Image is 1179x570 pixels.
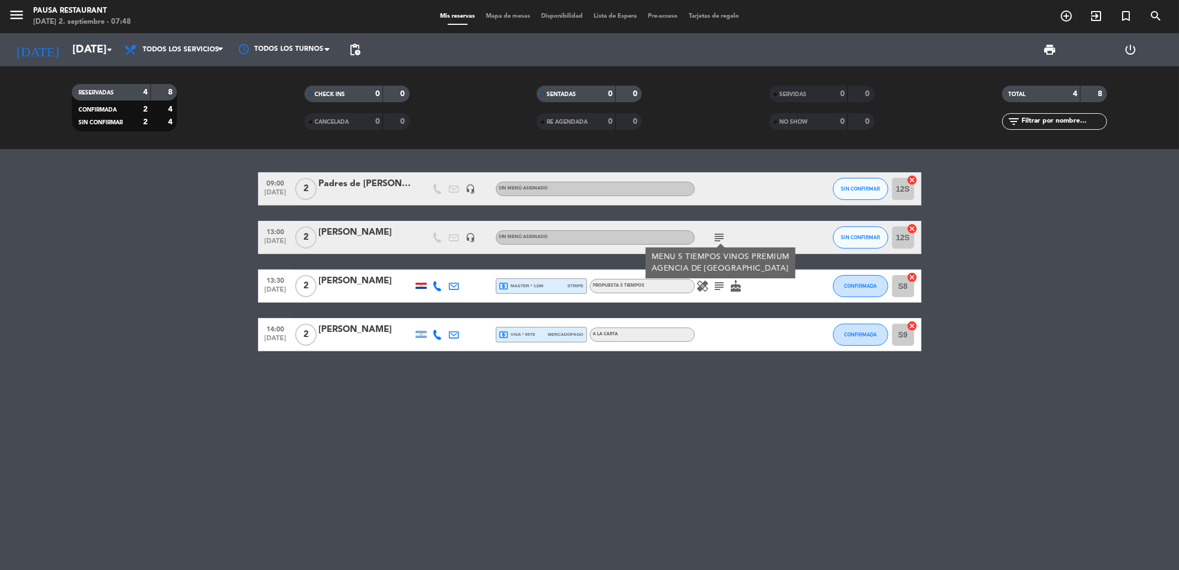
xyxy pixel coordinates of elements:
[907,272,918,283] i: cancel
[8,38,67,62] i: [DATE]
[833,275,888,297] button: CONFIRMADA
[262,273,290,286] span: 13:30
[78,120,123,125] span: SIN CONFIRMAR
[633,90,640,98] strong: 0
[844,283,877,289] span: CONFIRMADA
[1008,115,1021,128] i: filter_list
[466,233,476,242] i: headset_mic
[78,90,114,96] span: RESERVADAS
[548,331,583,338] span: mercadopago
[1149,9,1162,23] i: search
[840,90,845,98] strong: 0
[499,235,548,239] span: Sin menú asignado
[319,323,413,337] div: [PERSON_NAME]
[588,13,642,19] span: Lista de Espera
[8,7,25,27] button: menu
[400,118,407,125] strong: 0
[434,13,480,19] span: Mis reservas
[844,331,877,337] span: CONFIRMADA
[536,13,588,19] span: Disponibilidad
[33,17,131,28] div: [DATE] 2. septiembre - 07:48
[779,92,806,97] span: SERVIDAS
[713,231,726,244] i: subject
[683,13,745,19] span: Tarjetas de regalo
[8,7,25,23] i: menu
[1090,33,1171,66] div: LOG OUT
[499,330,535,340] span: visa * 9578
[499,186,548,191] span: Sin menú asignado
[319,177,413,191] div: Padres de [PERSON_NAME]
[315,92,345,97] span: CHECK INS
[642,13,683,19] span: Pre-acceso
[295,275,317,297] span: 2
[375,90,380,98] strong: 0
[593,332,619,336] span: A LA CARTA
[33,6,131,17] div: Pausa Restaurant
[833,324,888,346] button: CONFIRMADA
[78,107,117,113] span: CONFIRMADA
[262,286,290,299] span: [DATE]
[262,176,290,189] span: 09:00
[1044,43,1057,56] span: print
[400,90,407,98] strong: 0
[143,46,219,54] span: Todos los servicios
[262,237,290,250] span: [DATE]
[319,225,413,240] div: [PERSON_NAME]
[480,13,536,19] span: Mapa de mesas
[730,279,743,293] i: cake
[295,178,317,200] span: 2
[833,226,888,249] button: SIN CONFIRMAR
[608,90,612,98] strong: 0
[295,324,317,346] span: 2
[633,118,640,125] strong: 0
[608,118,612,125] strong: 0
[713,279,726,293] i: subject
[833,178,888,200] button: SIN CONFIRMAR
[841,234,880,240] span: SIN CONFIRMAR
[1119,9,1133,23] i: turned_in_not
[651,251,789,275] div: MENU 5 TIEMPOS VINOS PREMIUM AGENCIA DE [GEOGRAPHIC_DATA]
[143,88,148,96] strong: 4
[262,335,290,347] span: [DATE]
[1124,43,1137,56] i: power_settings_new
[499,330,509,340] i: local_atm
[295,226,317,249] span: 2
[168,88,175,96] strong: 8
[593,283,645,288] span: PROPUESTA 5 TIEMPOS
[696,279,710,293] i: healing
[547,92,576,97] span: SENTADAS
[547,119,588,125] span: RE AGENDADA
[143,105,148,113] strong: 2
[1089,9,1103,23] i: exit_to_app
[499,281,509,291] i: local_atm
[1098,90,1104,98] strong: 8
[499,281,544,291] span: master * 1188
[168,105,175,113] strong: 4
[1060,9,1073,23] i: add_circle_outline
[466,184,476,194] i: headset_mic
[319,274,413,288] div: [PERSON_NAME]
[375,118,380,125] strong: 0
[866,118,872,125] strong: 0
[348,43,361,56] span: pending_actions
[840,118,845,125] strong: 0
[907,320,918,331] i: cancel
[841,186,880,192] span: SIN CONFIRMAR
[103,43,116,56] i: arrow_drop_down
[315,119,349,125] span: CANCELADA
[1009,92,1026,97] span: TOTAL
[262,322,290,335] span: 14:00
[866,90,872,98] strong: 0
[143,118,148,126] strong: 2
[168,118,175,126] strong: 4
[568,282,584,289] span: stripe
[1021,115,1107,128] input: Filtrar por nombre...
[907,223,918,234] i: cancel
[779,119,808,125] span: NO SHOW
[262,225,290,237] span: 13:00
[262,189,290,202] span: [DATE]
[907,175,918,186] i: cancel
[1073,90,1077,98] strong: 4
